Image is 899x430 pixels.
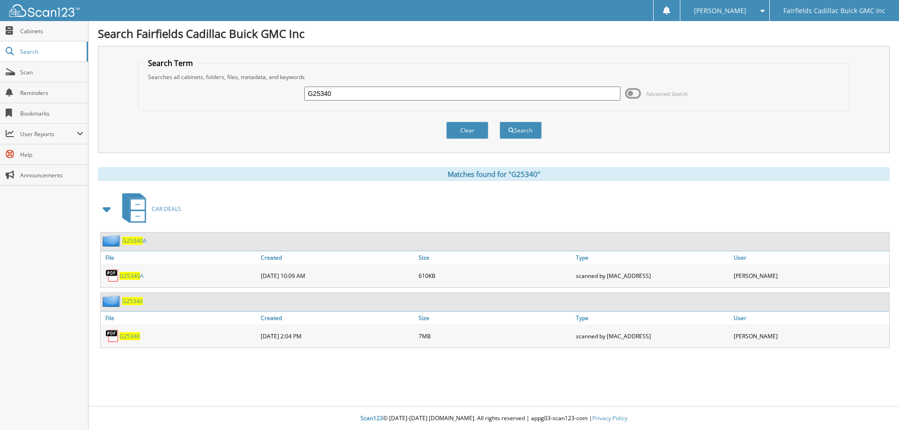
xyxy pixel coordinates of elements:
[646,90,688,97] span: Advanced Search
[416,251,574,264] a: Size
[500,122,542,139] button: Search
[152,205,181,213] span: CAR DEALS
[258,251,416,264] a: Created
[20,109,83,117] span: Bookmarks
[258,312,416,324] a: Created
[88,407,899,430] div: © [DATE]-[DATE] [DOMAIN_NAME]. All rights reserved | appg03-scan123-com |
[98,167,890,181] div: Matches found for "G25340"
[117,190,181,227] a: CAR DEALS
[143,73,845,81] div: Searches all cabinets, folders, files, metadata, and keywords
[731,312,889,324] a: User
[105,269,119,283] img: PDF.png
[9,4,80,17] img: scan123-logo-white.svg
[731,327,889,345] div: [PERSON_NAME]
[574,327,731,345] div: scanned by [MAC_ADDRESS]
[446,122,488,139] button: Clear
[783,8,885,14] span: Fairfields Cadillac Buick GMC Inc
[574,251,731,264] a: Type
[20,48,82,56] span: Search
[20,130,77,138] span: User Reports
[122,237,143,245] span: G25340
[119,332,140,340] a: G25340
[361,414,383,422] span: Scan123
[20,171,83,179] span: Announcements
[122,297,143,305] a: G25340
[98,26,890,41] h1: Search Fairfields Cadillac Buick GMC Inc
[20,89,83,97] span: Reminders
[20,151,83,159] span: Help
[101,251,258,264] a: File
[119,272,140,280] span: G25340
[258,327,416,345] div: [DATE] 2:04 PM
[731,266,889,285] div: [PERSON_NAME]
[143,58,198,68] legend: Search Term
[105,329,119,343] img: PDF.png
[101,312,258,324] a: File
[122,237,147,245] a: G25340A
[20,27,83,35] span: Cabinets
[852,385,899,430] iframe: Chat Widget
[592,414,627,422] a: Privacy Policy
[103,295,122,307] img: folder2.png
[694,8,746,14] span: [PERSON_NAME]
[103,235,122,247] img: folder2.png
[731,251,889,264] a: User
[416,266,574,285] div: 610KB
[258,266,416,285] div: [DATE] 10:09 AM
[416,312,574,324] a: Size
[416,327,574,345] div: 7MB
[574,266,731,285] div: scanned by [MAC_ADDRESS]
[574,312,731,324] a: Type
[119,272,144,280] a: G25340A
[20,68,83,76] span: Scan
